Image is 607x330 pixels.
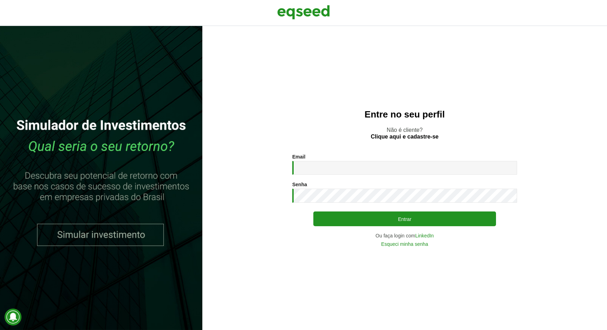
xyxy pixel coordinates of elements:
label: Email [292,154,305,159]
div: Ou faça login com [292,233,517,238]
h2: Entre no seu perfil [216,109,593,120]
label: Senha [292,182,307,187]
a: Esqueci minha senha [381,242,428,247]
button: Entrar [313,211,496,226]
a: LinkedIn [415,233,434,238]
img: EqSeed Logo [277,4,330,21]
a: Clique aqui e cadastre-se [371,134,439,140]
p: Não é cliente? [216,127,593,140]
